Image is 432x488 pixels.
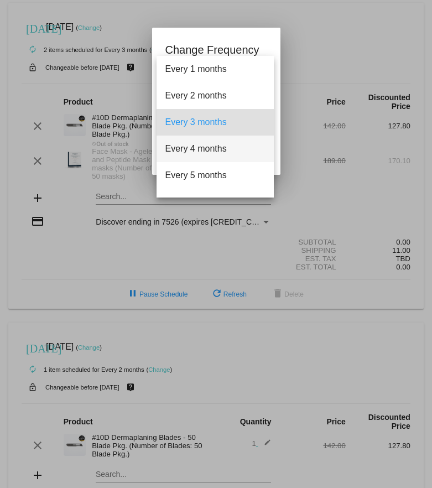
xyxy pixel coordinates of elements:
[165,56,265,82] span: Every 1 months
[165,189,265,215] span: Every 6 months
[165,162,265,189] span: Every 5 months
[165,136,265,162] span: Every 4 months
[165,82,265,109] span: Every 2 months
[165,109,265,136] span: Every 3 months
